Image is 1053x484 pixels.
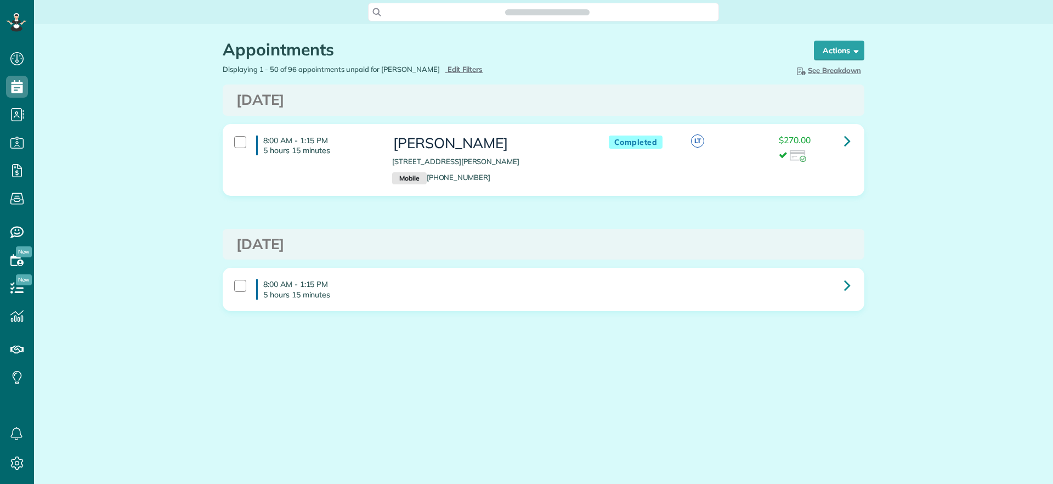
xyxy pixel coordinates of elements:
[236,92,851,108] h3: [DATE]
[223,41,793,59] h1: Appointments
[392,173,490,182] a: Mobile[PHONE_NUMBER]
[392,172,426,184] small: Mobile
[516,7,578,18] span: Search ZenMaid…
[236,237,851,252] h3: [DATE]
[256,279,376,299] h4: 8:00 AM - 1:15 PM
[795,66,861,75] span: See Breakdown
[445,65,483,74] a: Edit Filters
[392,136,586,151] h3: [PERSON_NAME]
[16,246,32,257] span: New
[779,134,811,145] span: $270.00
[392,156,586,167] p: [STREET_ADDRESS][PERSON_NAME]
[214,64,544,75] div: Displaying 1 - 50 of 96 appointments unpaid for [PERSON_NAME]
[609,136,663,149] span: Completed
[814,41,864,60] button: Actions
[791,64,864,76] button: See Breakdown
[790,150,806,162] img: icon_credit_card_success-27c2c4fc500a7f1a58a13ef14842cb958d03041fefb464fd2e53c949a5770e83.png
[263,145,376,155] p: 5 hours 15 minutes
[691,134,704,148] span: LT
[256,136,376,155] h4: 8:00 AM - 1:15 PM
[16,274,32,285] span: New
[448,65,483,74] span: Edit Filters
[263,290,376,300] p: 5 hours 15 minutes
